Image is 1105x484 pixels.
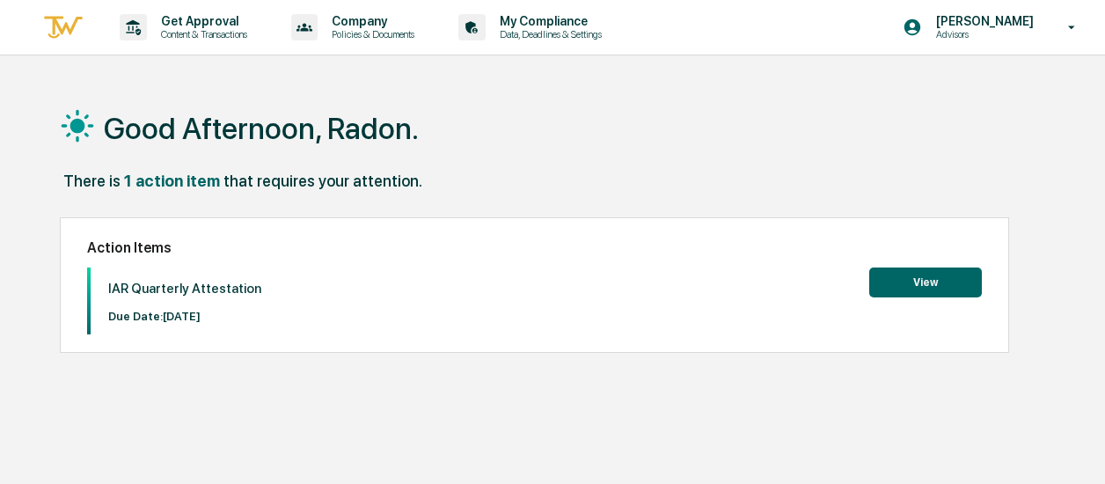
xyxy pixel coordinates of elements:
[104,111,419,146] h1: Good Afternoon, Radon.
[108,310,261,323] p: Due Date: [DATE]
[124,172,220,190] div: 1 action item
[486,14,611,28] p: My Compliance
[869,268,982,297] button: View
[869,273,982,290] a: View
[147,14,256,28] p: Get Approval
[318,14,423,28] p: Company
[922,28,1043,40] p: Advisors
[147,28,256,40] p: Content & Transactions
[922,14,1043,28] p: [PERSON_NAME]
[318,28,423,40] p: Policies & Documents
[42,13,84,42] img: logo
[87,239,982,256] h2: Action Items
[223,172,422,190] div: that requires your attention.
[63,172,121,190] div: There is
[486,28,611,40] p: Data, Deadlines & Settings
[108,281,261,297] p: IAR Quarterly Attestation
